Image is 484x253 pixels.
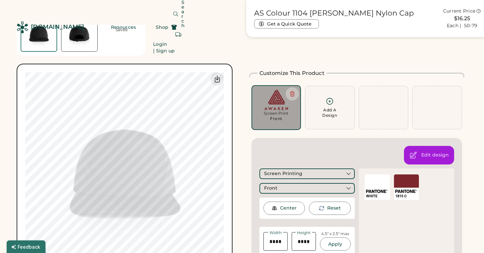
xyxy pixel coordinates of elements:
[327,205,341,212] div: This will reset the rotation of the selected element to 0°.
[322,107,337,118] div: Add A Design
[296,231,312,235] div: Height
[395,190,417,193] img: Pantone Logo
[268,231,283,235] div: Width
[31,23,84,31] div: [DOMAIN_NAME]
[320,237,351,251] button: Apply
[256,90,297,110] img: Copy of Awaken Logo (1).pdf
[452,223,481,252] iframe: Front Chat
[271,205,277,211] img: Center Image Icon
[264,170,302,177] div: Screen Printing
[421,152,449,158] div: Open the design editor to change colors, background, and decoration method.
[321,231,349,237] div: 4.5" x 2.5" max
[17,22,28,33] img: Rendered Logo - Screens
[148,21,185,34] button: Shop
[280,205,297,212] div: Center
[447,23,477,29] div: Each | 50-79
[286,87,299,100] button: Delete this decoration.
[259,69,325,77] h2: Customize This Product
[366,190,388,193] img: Pantone Logo
[256,111,297,116] div: Screen Print
[156,25,168,30] span: Shop
[254,9,414,18] h1: AS Colour 1104 [PERSON_NAME] Nylon Cap
[395,194,418,199] div: 1815 C
[103,21,144,34] button: Resources
[264,185,277,192] div: Front
[443,8,475,15] div: Current Price
[270,116,282,121] div: Front
[211,72,224,86] div: Download Front Mockup
[254,19,319,29] button: Get a Quick Quote
[366,194,389,199] div: WHITE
